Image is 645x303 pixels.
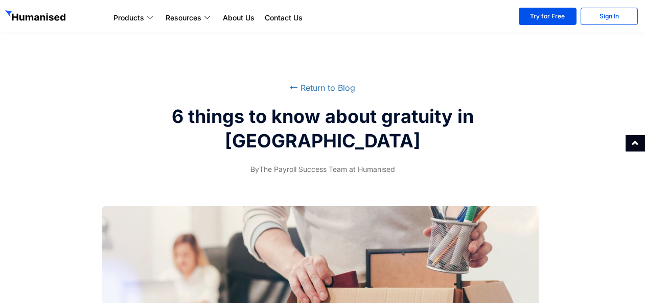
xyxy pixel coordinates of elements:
span: The Payroll Success Team at Humanised [250,163,395,175]
a: Sign In [581,8,638,25]
a: About Us [218,12,260,24]
a: Try for Free [519,8,576,25]
a: Contact Us [260,12,308,24]
h2: 6 things to know about gratuity in [GEOGRAPHIC_DATA] [132,104,513,153]
a: Products [108,12,160,24]
a: ⭠ Return to Blog [290,83,355,93]
span: By [250,165,259,173]
a: Resources [160,12,218,24]
img: GetHumanised Logo [5,10,67,23]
